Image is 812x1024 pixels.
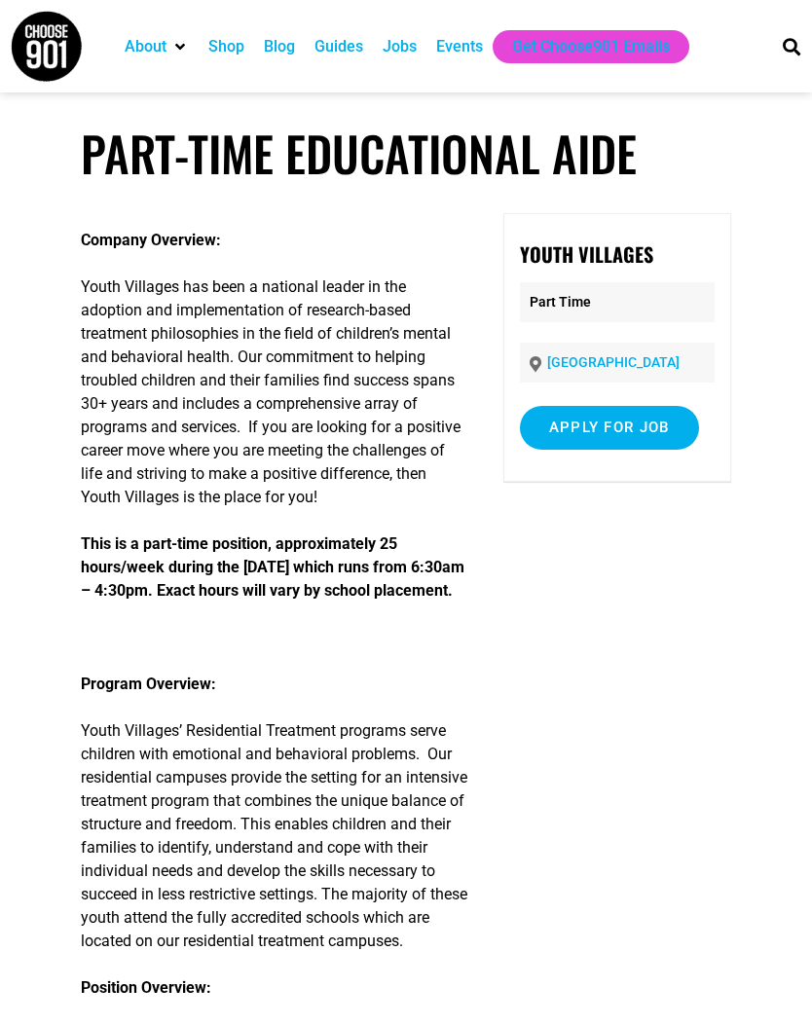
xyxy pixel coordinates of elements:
[125,35,166,58] a: About
[776,30,808,62] div: Search
[547,354,680,370] a: [GEOGRAPHIC_DATA]
[520,239,653,269] strong: Youth Villages
[81,125,730,182] h1: Part-Time Educational Aide
[314,35,363,58] a: Guides
[512,35,670,58] a: Get Choose901 Emails
[436,35,483,58] a: Events
[383,35,417,58] a: Jobs
[81,719,470,953] p: Youth Villages’ Residential Treatment programs serve children with emotional and behavioral probl...
[81,534,464,600] strong: This is a part-time position, approximately 25 hours/week during the [DATE] which runs from 6:30a...
[208,35,244,58] a: Shop
[81,275,470,509] p: Youth Villages has been a national leader in the adoption and implementation of research-based tr...
[264,35,295,58] a: Blog
[115,30,199,63] div: About
[81,231,221,249] strong: Company Overview:
[115,30,756,63] nav: Main nav
[81,978,211,997] strong: Position Overview:
[520,282,715,322] p: Part Time
[520,406,699,450] input: Apply for job
[81,675,216,693] strong: Program Overview:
